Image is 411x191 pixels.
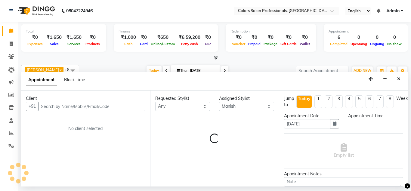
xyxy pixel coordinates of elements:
[138,42,149,46] span: Card
[66,42,82,46] span: Services
[386,42,403,46] span: No show
[298,42,311,46] span: Wallet
[219,95,274,102] div: Assigned Stylist
[40,125,131,132] div: No client selected
[26,75,57,85] span: Appointment
[48,42,60,46] span: Sales
[180,42,199,46] span: Petty cash
[296,66,348,75] input: Search Appointment
[27,67,59,72] span: [PERSON_NAME]
[44,34,64,41] div: ₹1,650
[262,42,279,46] span: Package
[230,29,311,34] div: Redemption
[65,67,74,72] span: +8
[335,95,343,108] li: 3
[64,77,85,82] span: Block Time
[155,95,210,102] div: Requested Stylist
[26,42,44,46] span: Expenses
[348,113,403,119] div: Appointment Time
[188,66,218,75] input: 2025-09-04
[284,113,339,119] div: Appointment Date
[284,95,294,108] div: Jump to
[26,102,39,111] button: +91
[298,96,311,102] div: Today
[84,34,101,41] div: ₹0
[203,34,213,41] div: ₹0
[230,42,247,46] span: Voucher
[349,34,369,41] div: 0
[230,34,247,41] div: ₹0
[59,67,62,72] a: x
[345,95,353,108] li: 4
[349,42,369,46] span: Upcoming
[279,34,298,41] div: ₹0
[369,42,386,46] span: Ongoing
[369,34,386,41] div: 0
[334,143,354,159] span: Empty list
[123,42,134,46] span: Cash
[84,42,101,46] span: Products
[175,68,188,73] span: Thu
[247,42,262,46] span: Prepaid
[149,34,176,41] div: ₹650
[394,74,403,84] button: Close
[176,34,203,41] div: ₹6,59,200
[26,29,101,34] div: Total
[329,34,349,41] div: 6
[149,42,176,46] span: Online/Custom
[26,34,44,41] div: ₹0
[203,42,213,46] span: Due
[314,95,322,108] li: 1
[376,95,384,108] li: 7
[119,34,138,41] div: ₹1,000
[26,95,145,102] div: Client
[119,29,213,34] div: Finance
[329,29,403,34] div: Appointment
[138,34,149,41] div: ₹0
[262,34,279,41] div: ₹0
[38,102,145,111] input: Search by Name/Mobile/Email/Code
[386,95,394,108] li: 8
[366,95,373,108] li: 6
[386,34,403,41] div: 0
[247,34,262,41] div: ₹0
[355,95,363,108] li: 5
[147,66,162,75] span: Today
[64,34,84,41] div: ₹1,650
[66,2,93,19] b: 08047224946
[325,95,332,108] li: 2
[396,95,410,102] div: Weeks
[15,2,57,19] img: logo
[329,42,349,46] span: Completed
[354,68,371,73] span: ADD NEW
[279,42,298,46] span: Gift Cards
[284,119,330,128] input: yyyy-mm-dd
[352,66,373,75] button: ADD NEW
[298,34,311,41] div: ₹0
[284,171,403,177] div: Appointment Notes
[386,8,400,14] span: Admin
